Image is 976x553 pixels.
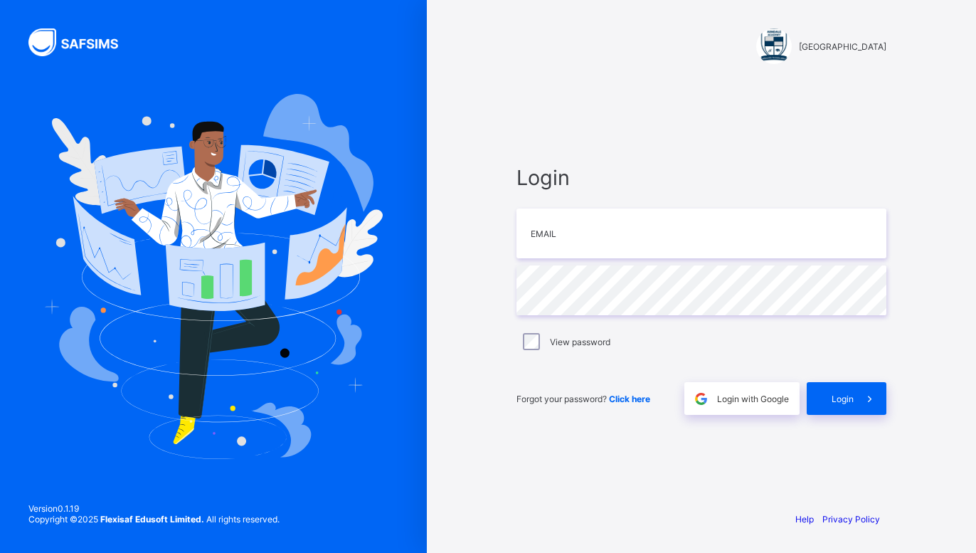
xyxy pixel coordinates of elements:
[28,503,280,514] span: Version 0.1.19
[550,337,610,347] label: View password
[44,94,383,458] img: Hero Image
[28,28,135,56] img: SAFSIMS Logo
[28,514,280,525] span: Copyright © 2025 All rights reserved.
[516,165,886,190] span: Login
[609,394,650,404] a: Click here
[795,514,814,525] a: Help
[832,394,854,404] span: Login
[822,514,880,525] a: Privacy Policy
[693,391,709,407] img: google.396cfc9801f0270233282035f929180a.svg
[717,394,789,404] span: Login with Google
[799,41,886,52] span: [GEOGRAPHIC_DATA]
[516,394,650,404] span: Forgot your password?
[100,514,204,525] strong: Flexisaf Edusoft Limited.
